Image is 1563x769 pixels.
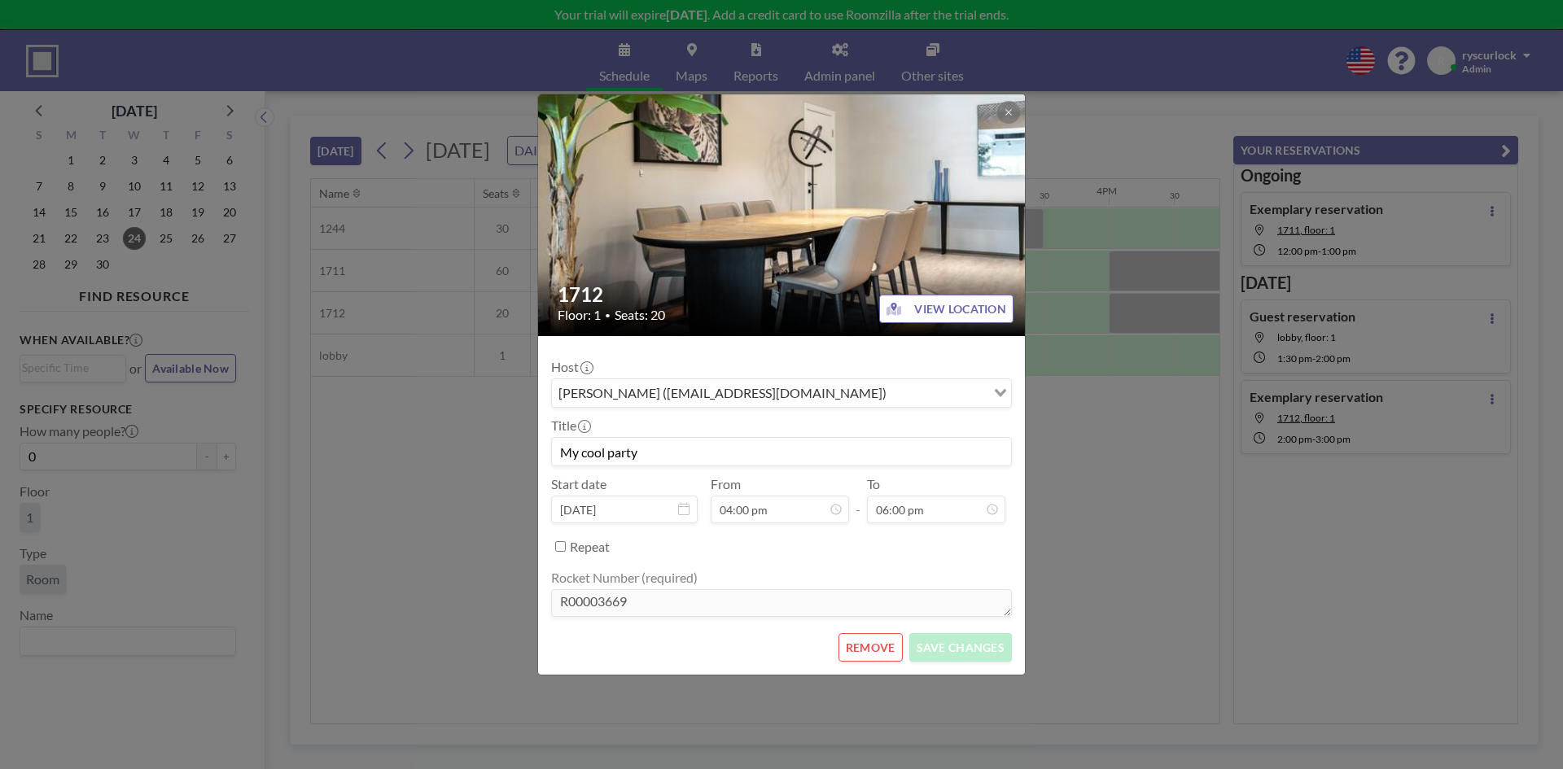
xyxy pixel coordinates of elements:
button: VIEW LOCATION [879,295,1014,323]
span: Seats: 20 [615,307,665,323]
label: Start date [551,476,606,492]
h2: 1712 [558,282,1007,307]
span: [PERSON_NAME] ([EMAIL_ADDRESS][DOMAIN_NAME]) [555,382,890,404]
span: • [605,309,611,321]
span: Floor: 1 [558,307,601,323]
button: REMOVE [838,633,903,662]
label: Rocket Number (required) [551,570,698,586]
label: To [867,476,880,492]
label: Repeat [570,539,610,555]
label: From [711,476,741,492]
label: Title [551,417,589,434]
input: (No title) [552,438,1011,465]
label: Host [551,359,592,375]
button: SAVE CHANGES [909,633,1012,662]
img: 537.jpg [538,53,1027,378]
div: Search for option [552,379,1011,407]
span: - [856,482,860,518]
input: Search for option [891,382,984,404]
